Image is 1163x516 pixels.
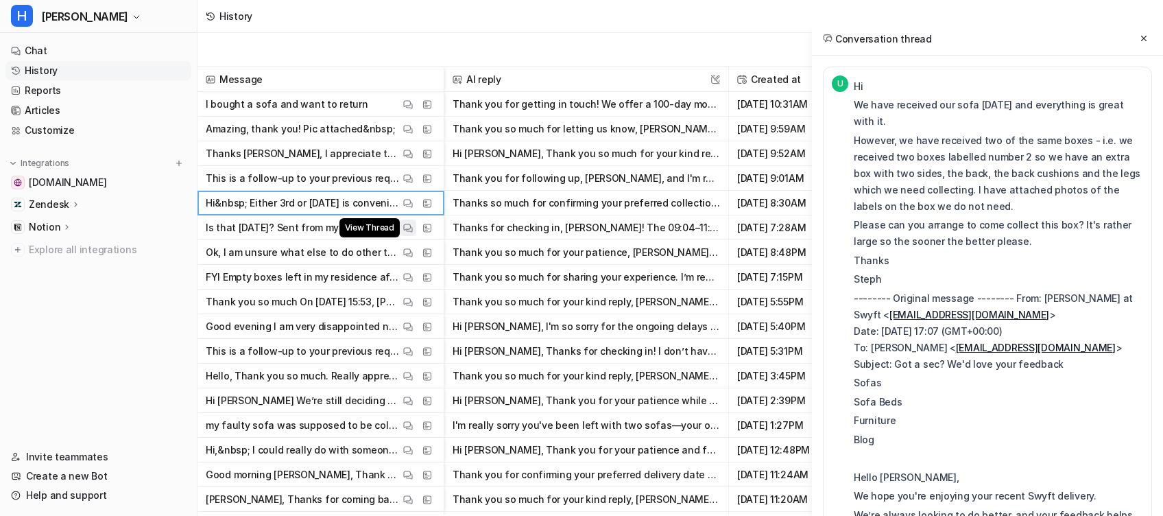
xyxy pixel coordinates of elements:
a: Create a new Bot [5,467,191,486]
p: Amazing, thank you! Pic attached&nbsp; [206,117,395,141]
img: menu_add.svg [174,159,184,168]
button: Hi [PERSON_NAME], Thank you for your patience while we look into this. I absolutely understand yo... [453,388,720,413]
p: Notion [29,220,60,234]
span: [DATE] 12:48PM [734,438,846,462]
span: [DATE] 11:24AM [734,462,846,487]
img: Notion [14,223,22,231]
p: Hello, Thank you so much. Really appreciate your good gesture. I will not be able to do it [DATE]... [206,364,400,388]
p: Hi&nbsp; Either 3rd or [DATE] is convenient for the collection. Nothing needs to be delivered.&nb... [206,191,400,215]
p: FYI Empty boxes left in my residence after delivery. I had to dispose of them myself. They were s... [206,265,400,290]
span: View Thread [339,218,400,237]
p: Sofas [854,375,1143,391]
p: Hello [PERSON_NAME], [854,469,1143,486]
span: [DOMAIN_NAME] [29,176,106,189]
span: U [832,75,848,92]
p: Please can you arrange to come collect this box? It's rather large so the sooner the better please. [854,217,1143,250]
button: Thanks for checking in, [PERSON_NAME]! The 09:04–11:04 time slot provided is your scheduled deliv... [453,215,720,240]
span: [DATE] 8:30AM [734,191,846,215]
p: Hi,&nbsp; I could really do with someone contacting me about this [DATE] please.&nbsp; Our client... [206,438,400,462]
span: Message [203,67,438,92]
a: swyfthome.com[DOMAIN_NAME] [5,173,191,192]
button: Integrations [5,156,73,170]
div: History [219,9,252,23]
a: Explore all integrations [5,240,191,259]
a: Reports [5,81,191,100]
button: Thank you so much for sharing your experience. I’m really sorry the delivery team left packaging ... [453,265,720,290]
p: -------- Original message -------- From: [PERSON_NAME] at Swyft < > Date: [DATE] 17:07 (GMT+00:00... [854,290,1143,373]
span: [DATE] 1:27PM [734,413,846,438]
button: Thank you so much for your patience, [PERSON_NAME]. I completely understand how frustrating this ... [453,240,720,265]
span: Created at [734,67,846,92]
p: [PERSON_NAME], Thanks for coming back and the extras. Thanks &nbsp; [PERSON_NAME] &nbsp; [PERSON_... [206,487,400,512]
a: Help and support [5,486,191,505]
img: swyfthome.com [14,178,22,187]
a: Chat [5,41,191,60]
button: Hi [PERSON_NAME], Thank you for your patience and for letting us know about the urgency—I'm reall... [453,438,720,462]
p: Blog [854,432,1143,448]
p: Steph [854,271,1143,288]
h2: Conversation thread [823,32,932,46]
span: [DATE] 8:48PM [734,240,846,265]
img: explore all integrations [11,243,25,257]
span: [DATE] 5:40PM [734,314,846,339]
p: Hi [PERSON_NAME] We’re still deciding what to do. Please can you advise if this chair was in fact... [206,388,400,413]
button: Hi [PERSON_NAME], Thank you so much for your kind reply—I'm really glad I could help, and I appre... [453,141,720,166]
span: [DATE] 5:55PM [734,290,846,314]
p: Integrations [21,158,69,169]
a: Invite teammates [5,447,191,467]
p: This is a follow-up to your previous request #68869 "Re: Swyft Home - Sales Orde..." Hi [PERSON_N... [206,339,400,364]
span: [DATE] 10:31AM [734,92,846,117]
span: Explore all integrations [29,239,186,261]
span: [DATE] 9:52AM [734,141,846,166]
span: [DATE] 7:15PM [734,265,846,290]
p: Good morning [PERSON_NAME], Thank you for your email. Please, I would like the delivery for [DATE... [206,462,400,487]
span: [DATE] 11:20AM [734,487,846,512]
button: Thank you for confirming your preferred delivery date of [DATE]. I’ve now scheduled your delivery... [453,462,720,487]
p: We have received our sofa [DATE] and everything is great with it. [854,97,1143,130]
span: [DATE] 7:28AM [734,215,846,240]
span: AI reply [450,67,723,92]
p: Zendesk [29,198,69,211]
span: [DATE] 9:01AM [734,166,846,191]
p: Is that [DATE]? Sent from my iPhone [206,215,374,240]
button: Thank you for getting in touch! We offer a 100-day money-back guarantee, so you’re welcome to ret... [453,92,720,117]
button: I'm really sorry you've been left with two sofas—your original faulty one should have been collec... [453,413,720,438]
button: Thank you so much for your kind reply, [PERSON_NAME]—I'm really glad the gesture was appreciated!... [453,290,720,314]
span: H [11,5,33,27]
p: Sofa Beds [854,394,1143,410]
span: [PERSON_NAME] [41,7,128,26]
p: Thanks [854,253,1143,269]
button: View Thread [400,220,416,236]
p: However, we have received two of the same boxes - i.e. we received two boxes labelled number 2 so... [854,132,1143,215]
button: Thank you so much for your kind reply, [PERSON_NAME]. I’m glad we could resolve things for you an... [453,487,720,512]
a: History [5,61,191,80]
a: [EMAIL_ADDRESS][DOMAIN_NAME] [889,309,1049,320]
button: Thanks so much for confirming your preferred collection dates, Steph. I've arranged for the extra... [453,191,720,215]
p: my faulty sofa was supposed to be collected when my replacement was delivered, but this did not h... [206,413,400,438]
button: Hi [PERSON_NAME], I'm so sorry for the ongoing delays and lack of communication—especially after ... [453,314,720,339]
span: [DATE] 3:45PM [734,364,846,388]
span: [DATE] 9:59AM [734,117,846,141]
a: Articles [5,101,191,120]
img: Zendesk [14,200,22,209]
a: Customize [5,121,191,140]
p: Thanks [PERSON_NAME], I appreciate the email and follow up. Siobhan Sent from Outlook [206,141,400,166]
button: Thank you for following up, [PERSON_NAME], and I'm really sorry for the delay with your delivery ... [453,166,720,191]
p: Thank you so much On [DATE] 15:53, [PERSON_NAME] (Swyft Home | Support) &lt;[EMAIL_ADDRESS][DOMAI... [206,290,400,314]
span: [DATE] 2:39PM [734,388,846,413]
p: Good evening I am very disappointed not to have received a response to my email below. I subseque... [206,314,400,339]
p: I bought a sofa and want to return [206,92,368,117]
p: We hope you're enjoying your recent Swyft delivery. [854,488,1143,504]
span: [DATE] 5:31PM [734,339,846,364]
button: Thank you so much for letting us know, [PERSON_NAME]! I'm glad everything arrived safely and it a... [453,117,720,141]
p: Furniture [854,412,1143,429]
button: Hi [PERSON_NAME], Thanks for checking in! I don’t have a specific tracking update to share just y... [453,339,720,364]
p: Ok, I am unsure what else to do other than wait?&nbsp; It’s really quite a delay now.&nbsp; Thank... [206,240,400,265]
img: expand menu [8,159,18,168]
a: [EMAIL_ADDRESS][DOMAIN_NAME] [956,342,1116,353]
p: Hi [854,78,1143,95]
p: This is a follow-up to your previous request #67200 "Swyft: Update to your deliv..." Hi, Could yo... [206,166,400,191]
button: Thank you so much for your kind reply, [PERSON_NAME]—I'm really glad the gesture was appreciated!... [453,364,720,388]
